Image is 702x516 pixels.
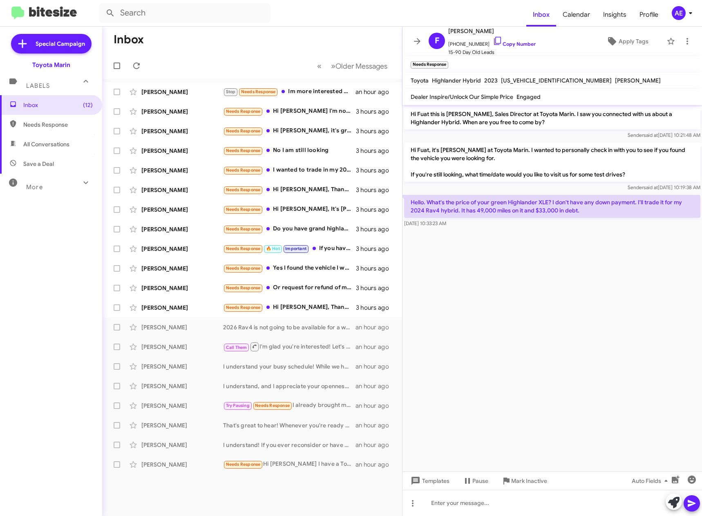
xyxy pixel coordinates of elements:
a: Inbox [526,3,556,27]
div: Hi [PERSON_NAME], it's great to meet you! I am traveling for work through the weekend, but I'd be... [223,126,356,136]
span: Sender [DATE] 10:19:38 AM [628,184,700,190]
div: 3 hours ago [356,304,396,312]
span: Templates [409,474,449,488]
span: Needs Response [226,266,261,271]
a: Insights [597,3,633,27]
button: Next [326,58,392,74]
div: [PERSON_NAME] [141,186,223,194]
div: [PERSON_NAME] [141,441,223,449]
span: Inbox [23,101,93,109]
span: Stop [226,89,236,94]
button: Templates [402,474,456,488]
span: Pause [472,474,488,488]
div: [PERSON_NAME] [141,147,223,155]
span: Calendar [556,3,597,27]
div: [PERSON_NAME] [141,127,223,135]
div: Toyota Marin [32,61,70,69]
span: » [331,61,335,71]
span: Toyota [411,77,429,84]
span: [DATE] 10:33:23 AM [404,220,446,226]
div: [PERSON_NAME] [141,382,223,390]
a: Profile [633,3,665,27]
button: Apply Tags [592,34,663,49]
p: Hello. What's the price of your green Highlander XLE? I don't have any down payment. I'll trade i... [404,195,700,218]
span: Important [285,246,306,251]
div: I understand your busy schedule! While we handle financing in person, I can help you book an appo... [223,362,355,371]
div: an hour ago [355,343,396,351]
span: Special Campaign [36,40,85,48]
span: Older Messages [335,62,387,71]
div: Yes I found the vehicle I was looking for. [223,264,356,273]
span: Try Pausing [226,403,250,408]
span: More [26,183,43,191]
div: [PERSON_NAME] [141,166,223,174]
span: Needs Response [226,305,261,310]
span: 15-90 Day Old Leads [448,48,536,56]
p: Hi Fuat this is [PERSON_NAME], Sales Director at Toyota Marin. I saw you connected with us about ... [404,107,700,130]
span: Needs Response [226,168,261,173]
div: I understand, and I appreciate your openness. Let’s set up an appointment for you to bring in you... [223,382,355,390]
button: Pause [456,474,495,488]
div: Hi [PERSON_NAME], Thanks for checking in. As of right now I'm working with another dealership tha... [223,303,356,312]
div: 3 hours ago [356,225,396,233]
span: (12) [83,101,93,109]
div: an hour ago [355,362,396,371]
span: Needs Response [226,128,261,134]
div: No I am still looking [223,146,356,155]
div: [PERSON_NAME] [141,323,223,331]
span: [US_VEHICLE_IDENTIFICATION_NUMBER] [501,77,612,84]
span: [PERSON_NAME] [448,26,536,36]
span: Needs Response [226,462,261,467]
span: [PERSON_NAME] [615,77,661,84]
div: Hi [PERSON_NAME] I'm no longer looking for a car... Thank you! [223,107,356,116]
span: Apply Tags [619,34,648,49]
button: Mark Inactive [495,474,554,488]
a: Special Campaign [11,34,92,54]
div: That's great to hear! Whenever you're ready to discuss selling your Rav4, let us know. It would b... [223,421,355,429]
nav: Page navigation example [313,58,392,74]
div: an hour ago [355,88,396,96]
div: an hour ago [355,382,396,390]
span: Needs Response [226,207,261,212]
div: 3 hours ago [356,107,396,116]
div: Hi [PERSON_NAME], It's [PERSON_NAME] [PERSON_NAME] just had [MEDICAL_DATA] surgery on his scalp. ... [223,205,356,214]
div: [PERSON_NAME] [141,107,223,116]
span: Needs Response [226,187,261,192]
div: [PERSON_NAME] [141,343,223,351]
div: an hour ago [355,421,396,429]
span: Call Them [226,345,247,350]
div: 3 hours ago [356,166,396,174]
div: [PERSON_NAME] [141,304,223,312]
div: an hour ago [355,460,396,469]
div: [PERSON_NAME] [141,362,223,371]
span: Highlander Hybrid [432,77,481,84]
div: Or request for refund of my deposit [223,283,356,293]
div: I understand! If you ever reconsider or have any questions about your Prius, feel free to reach o... [223,441,355,449]
p: Hi Fuat, it's [PERSON_NAME] at Toyota Marin. I wanted to personally check in with you to see if y... [404,143,700,182]
span: Dealer Inspire/Unlock Our Simple Price [411,93,513,101]
span: said at [644,184,658,190]
button: Previous [312,58,326,74]
span: 2023 [484,77,498,84]
span: All Conversations [23,140,69,148]
span: « [317,61,322,71]
span: Needs Response [226,109,261,114]
span: Needs Response [226,148,261,153]
div: an hour ago [355,441,396,449]
span: Mark Inactive [511,474,547,488]
div: Hi [PERSON_NAME], Thank you for reaching out. Not yet, we have not purchased a car for our daught... [223,185,356,194]
span: Needs Response [226,226,261,232]
div: Do you have grand highlander Le hybrid [223,224,356,234]
input: Search [99,3,271,23]
span: Engaged [516,93,541,101]
div: 3 hours ago [356,284,396,292]
h1: Inbox [114,33,144,46]
div: I'm glad you're interested! Let's schedule a visit for you to explore options. When would be a go... [223,342,355,352]
div: [PERSON_NAME] [141,88,223,96]
div: 3 hours ago [356,186,396,194]
span: [PHONE_NUMBER] [448,36,536,48]
span: F [435,34,439,47]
